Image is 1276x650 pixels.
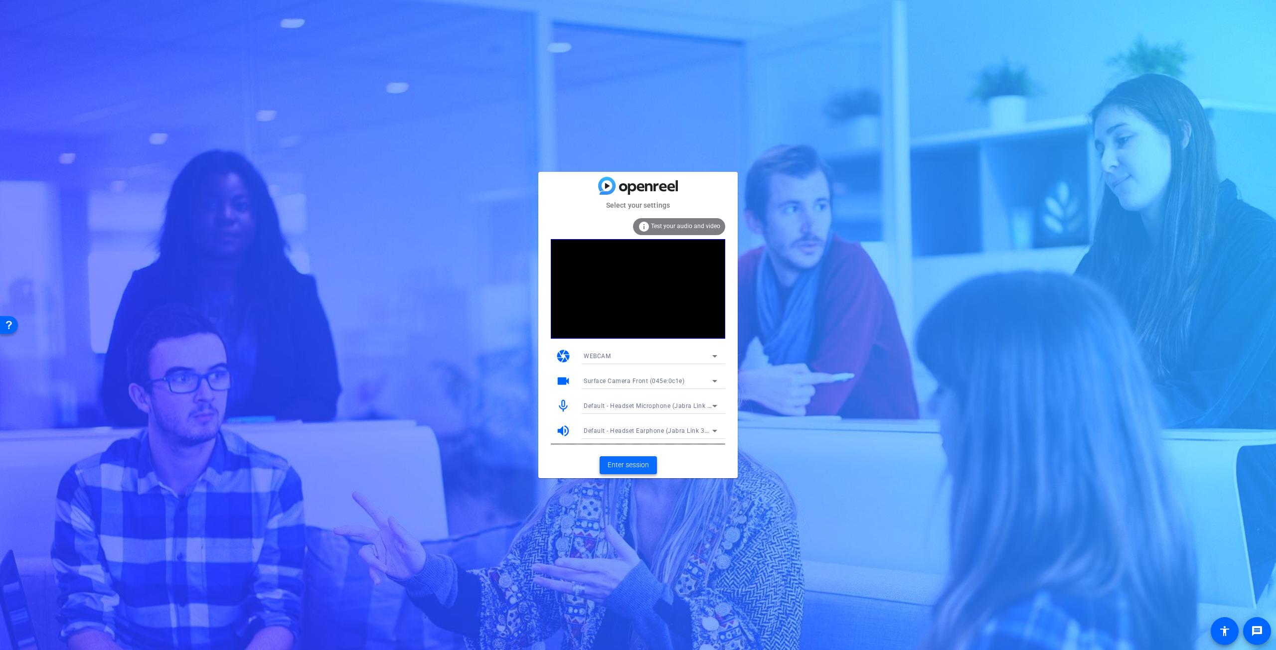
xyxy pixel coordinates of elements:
mat-icon: volume_up [556,423,571,438]
mat-icon: info [638,221,650,233]
button: Enter session [600,456,657,474]
mat-icon: message [1251,625,1263,637]
span: Test your audio and video [651,223,720,230]
mat-card-subtitle: Select your settings [538,200,738,211]
span: Default - Headset Microphone (Jabra Link 380) (0b0e:24ca) [584,401,758,409]
span: Enter session [608,460,649,470]
mat-icon: camera [556,349,571,364]
img: blue-gradient.svg [598,177,678,194]
mat-icon: mic_none [556,398,571,413]
span: Surface Camera Front (045e:0c1e) [584,378,684,385]
span: WEBCAM [584,353,611,360]
mat-icon: accessibility [1219,625,1231,637]
mat-icon: videocam [556,374,571,389]
span: Default - Headset Earphone (Jabra Link 380) (0b0e:24ca) [584,426,751,434]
